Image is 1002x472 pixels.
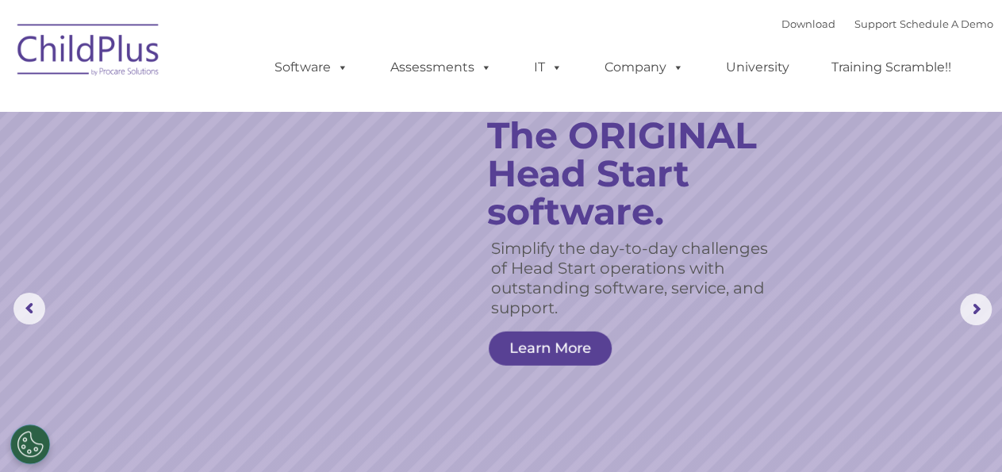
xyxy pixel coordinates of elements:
[10,424,50,464] button: Cookies Settings
[900,17,993,30] a: Schedule A Demo
[374,52,508,83] a: Assessments
[589,52,700,83] a: Company
[518,52,578,83] a: IT
[487,117,800,231] rs-layer: The ORIGINAL Head Start software.
[816,52,967,83] a: Training Scramble!!
[710,52,805,83] a: University
[854,17,896,30] a: Support
[489,332,612,366] a: Learn More
[10,13,168,92] img: ChildPlus by Procare Solutions
[221,170,288,182] span: Phone number
[781,17,835,30] a: Download
[259,52,364,83] a: Software
[491,239,785,318] rs-layer: Simplify the day-to-day challenges of Head Start operations with outstanding software, service, a...
[781,17,993,30] font: |
[221,105,269,117] span: Last name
